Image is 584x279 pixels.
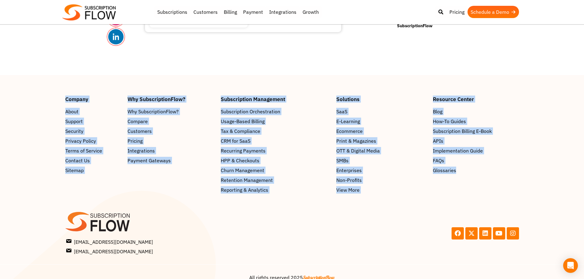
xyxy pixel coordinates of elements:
[65,167,84,174] span: Sitemap
[221,167,330,174] a: Churn Management
[221,157,259,164] span: HPP & Checkouts
[221,147,265,154] span: Recurring Payments
[65,108,122,115] a: About
[67,247,153,255] span: [EMAIL_ADDRESS][DOMAIN_NAME]
[336,167,362,174] span: Enterprises
[65,137,96,145] span: Privacy Policy
[336,137,427,145] a: Print & Magazines
[433,108,442,115] span: Blog
[433,167,456,174] span: Glossaries
[336,147,427,154] a: OTT & Digital Media
[67,247,290,255] a: [EMAIL_ADDRESS][DOMAIN_NAME]
[336,186,360,194] span: View More
[65,108,78,115] span: About
[128,127,152,135] span: Customers
[336,118,427,125] a: E-Learning
[336,137,376,145] span: Print & Magazines
[433,157,519,164] a: FAQs
[221,6,240,18] a: Billing
[65,147,102,154] span: Terms of Service
[221,147,330,154] a: Recurring Payments
[65,157,122,164] a: Contact Us
[446,6,468,18] a: Pricing
[65,127,122,135] a: Security
[128,147,155,154] span: Integrations
[240,6,266,18] a: Payment
[65,147,122,154] a: Terms of Service
[221,176,330,184] a: Retention Management
[128,118,148,125] span: Compare
[336,176,427,184] a: Non-Profits
[336,118,360,125] span: E-Learning
[336,147,380,154] span: OTT & Digital Media
[128,157,171,164] span: Payment Gateways
[128,108,215,115] a: Why SubscriptionFlow?
[65,127,83,135] span: Security
[221,186,330,194] a: Reporting & Analytics
[65,96,122,102] h4: Company
[433,118,519,125] a: How-To Guides
[221,108,280,115] span: Subscription Orchestration
[433,137,443,145] span: APIs
[221,96,330,102] h4: Subscription Management
[221,157,330,164] a: HPP & Checkouts
[221,118,265,125] span: Usage-Based Billing
[221,167,264,174] span: Churn Management
[65,157,90,164] span: Contact Us
[128,137,143,145] span: Pricing
[128,108,179,115] span: Why SubscriptionFlow?
[336,127,363,135] span: Ecommerce
[65,118,83,125] span: Support
[128,96,215,102] h4: Why SubscriptionFlow?
[128,118,215,125] a: Compare
[221,137,250,145] span: CRM for SaaS
[433,157,444,164] span: FAQs
[221,108,330,115] a: Subscription Orchestration
[190,6,221,18] a: Customers
[67,238,153,246] span: [EMAIL_ADDRESS][DOMAIN_NAME]
[336,96,427,102] h4: Solutions
[433,127,492,135] span: Subscription Billing E-Book
[65,118,122,125] a: Support
[433,167,519,174] a: Glossaries
[336,186,427,194] a: View More
[128,157,215,164] a: Payment Gateways
[65,137,122,145] a: Privacy Policy
[300,6,322,18] a: Growth
[128,137,215,145] a: Pricing
[336,167,427,174] a: Enterprises
[433,137,519,145] a: APIs
[433,118,466,125] span: How-To Guides
[65,212,130,232] img: SF-logo
[221,127,330,135] a: Tax & Compliance
[433,147,519,154] a: Implementation Guide
[336,108,427,115] a: SaaS
[221,176,273,184] span: Retention Management
[336,108,347,115] span: SaaS
[336,176,362,184] span: Non-Profits
[128,147,215,154] a: Integrations
[433,147,483,154] span: Implementation Guide
[336,127,427,135] a: Ecommerce
[67,238,290,246] a: [EMAIL_ADDRESS][DOMAIN_NAME]
[221,118,330,125] a: Usage-Based Billing
[336,157,349,164] span: SMBs
[154,6,190,18] a: Subscriptions
[336,157,427,164] a: SMBs
[221,127,260,135] span: Tax & Compliance
[65,167,122,174] a: Sitemap
[221,186,268,194] span: Reporting & Analytics
[468,6,519,18] a: Schedule a Demo
[62,4,116,21] img: Subscriptionflow
[128,127,215,135] a: Customers
[433,96,519,102] h4: Resource Center
[221,137,330,145] a: CRM for SaaS
[266,6,300,18] a: Integrations
[433,127,519,135] a: Subscription Billing E-Book
[563,258,578,273] div: Open Intercom Messenger
[433,108,519,115] a: Blog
